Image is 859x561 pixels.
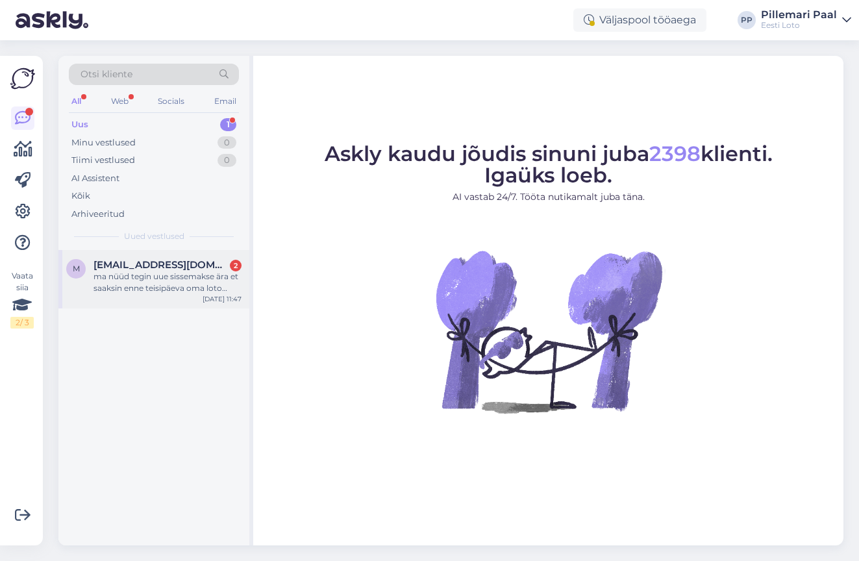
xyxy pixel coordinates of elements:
[649,141,701,166] span: 2398
[203,294,242,304] div: [DATE] 11:47
[230,260,242,271] div: 2
[432,214,666,448] img: No Chat active
[761,10,851,31] a: Pillemari PaalEesti Loto
[93,259,229,271] span: meieririna13@gmail.com
[761,20,837,31] div: Eesti Loto
[71,118,88,131] div: Uus
[155,93,187,110] div: Socials
[573,8,706,32] div: Väljaspool tööaega
[71,172,119,185] div: AI Assistent
[10,317,34,329] div: 2 / 3
[738,11,756,29] div: PP
[71,208,125,221] div: Arhiveeritud
[71,190,90,203] div: Kõik
[325,141,773,188] span: Askly kaudu jõudis sinuni juba klienti. Igaüks loeb.
[71,136,136,149] div: Minu vestlused
[124,231,184,242] span: Uued vestlused
[93,271,242,294] div: ma nüüd tegin uue sissemakse ära et saaksin enne teisipäeva oma loto piletid ära tellida ning nüü...
[10,270,34,329] div: Vaata siia
[212,93,239,110] div: Email
[218,136,236,149] div: 0
[81,68,132,81] span: Otsi kliente
[325,190,773,204] p: AI vastab 24/7. Tööta nutikamalt juba täna.
[69,93,84,110] div: All
[218,154,236,167] div: 0
[73,264,80,273] span: m
[220,118,236,131] div: 1
[108,93,131,110] div: Web
[10,66,35,91] img: Askly Logo
[761,10,837,20] div: Pillemari Paal
[71,154,135,167] div: Tiimi vestlused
